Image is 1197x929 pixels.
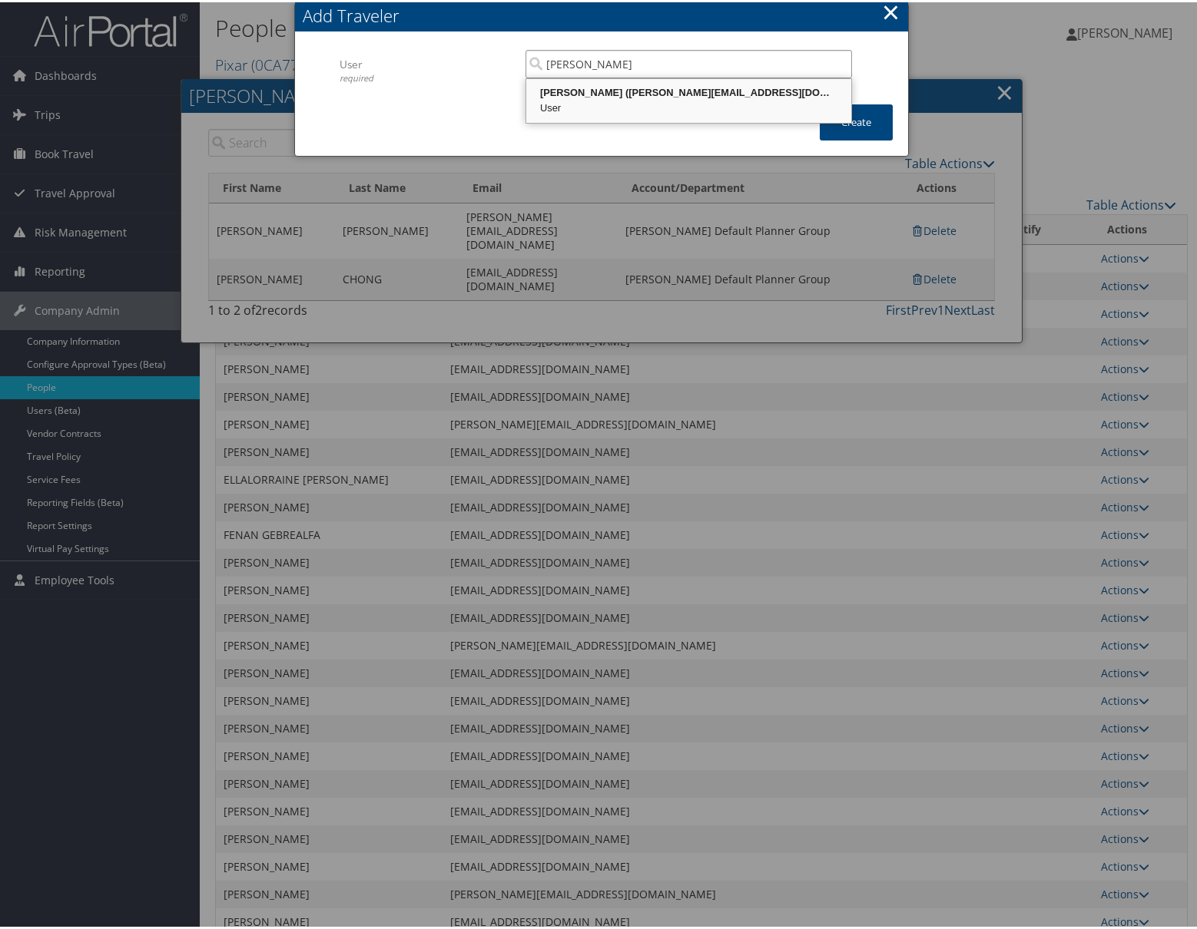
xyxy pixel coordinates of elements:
[340,48,514,90] label: User
[303,2,908,25] div: Add Traveler
[820,102,893,138] button: Create
[529,83,849,98] div: [PERSON_NAME] ([PERSON_NAME][EMAIL_ADDRESS][DOMAIN_NAME])
[340,70,514,83] div: required
[526,48,852,76] input: Search Users...
[529,98,849,114] div: User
